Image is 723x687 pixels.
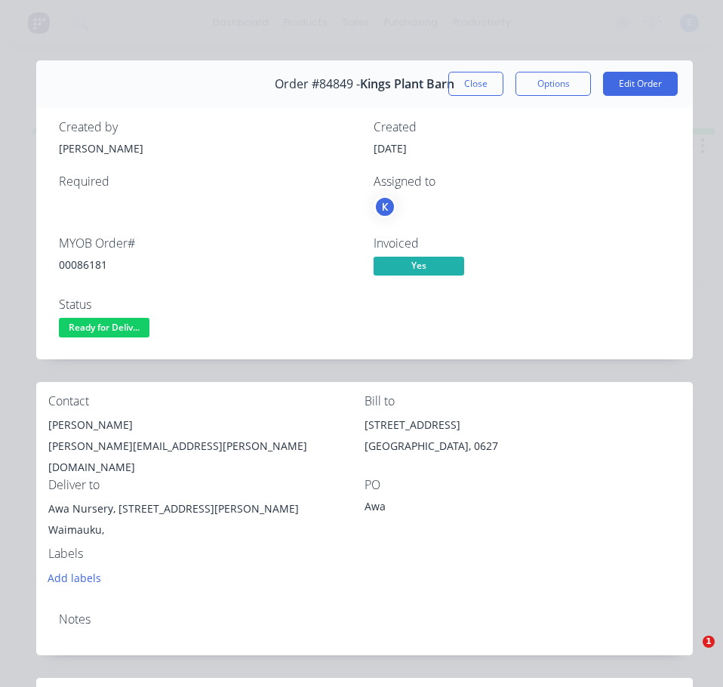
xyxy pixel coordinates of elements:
[365,414,681,436] div: [STREET_ADDRESS]
[365,478,681,492] div: PO
[374,174,670,189] div: Assigned to
[59,120,355,134] div: Created by
[59,236,355,251] div: MYOB Order #
[48,414,365,478] div: [PERSON_NAME][PERSON_NAME][EMAIL_ADDRESS][PERSON_NAME][DOMAIN_NAME]
[365,436,681,457] div: [GEOGRAPHIC_DATA], 0627
[703,636,715,648] span: 1
[48,436,365,478] div: [PERSON_NAME][EMAIL_ADDRESS][PERSON_NAME][DOMAIN_NAME]
[48,498,365,519] div: Awa Nursery, [STREET_ADDRESS][PERSON_NAME]
[59,174,355,189] div: Required
[374,257,464,276] span: Yes
[360,77,454,91] span: Kings Plant Barn
[365,498,553,519] div: Awa
[374,120,670,134] div: Created
[603,72,678,96] button: Edit Order
[275,77,360,91] span: Order #84849 -
[59,318,149,337] span: Ready for Deliv...
[365,394,681,408] div: Bill to
[48,394,365,408] div: Contact
[515,72,591,96] button: Options
[374,236,670,251] div: Invoiced
[374,196,396,218] button: K
[48,547,365,561] div: Labels
[374,141,407,156] span: [DATE]
[448,72,503,96] button: Close
[48,414,365,436] div: [PERSON_NAME]
[365,414,681,463] div: [STREET_ADDRESS][GEOGRAPHIC_DATA], 0627
[59,257,355,273] div: 00086181
[59,318,149,340] button: Ready for Deliv...
[59,297,355,312] div: Status
[672,636,708,672] iframe: Intercom live chat
[59,612,670,627] div: Notes
[48,519,365,541] div: Waimauku,
[59,140,355,156] div: [PERSON_NAME]
[48,478,365,492] div: Deliver to
[48,498,365,547] div: Awa Nursery, [STREET_ADDRESS][PERSON_NAME]Waimauku,
[40,567,109,587] button: Add labels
